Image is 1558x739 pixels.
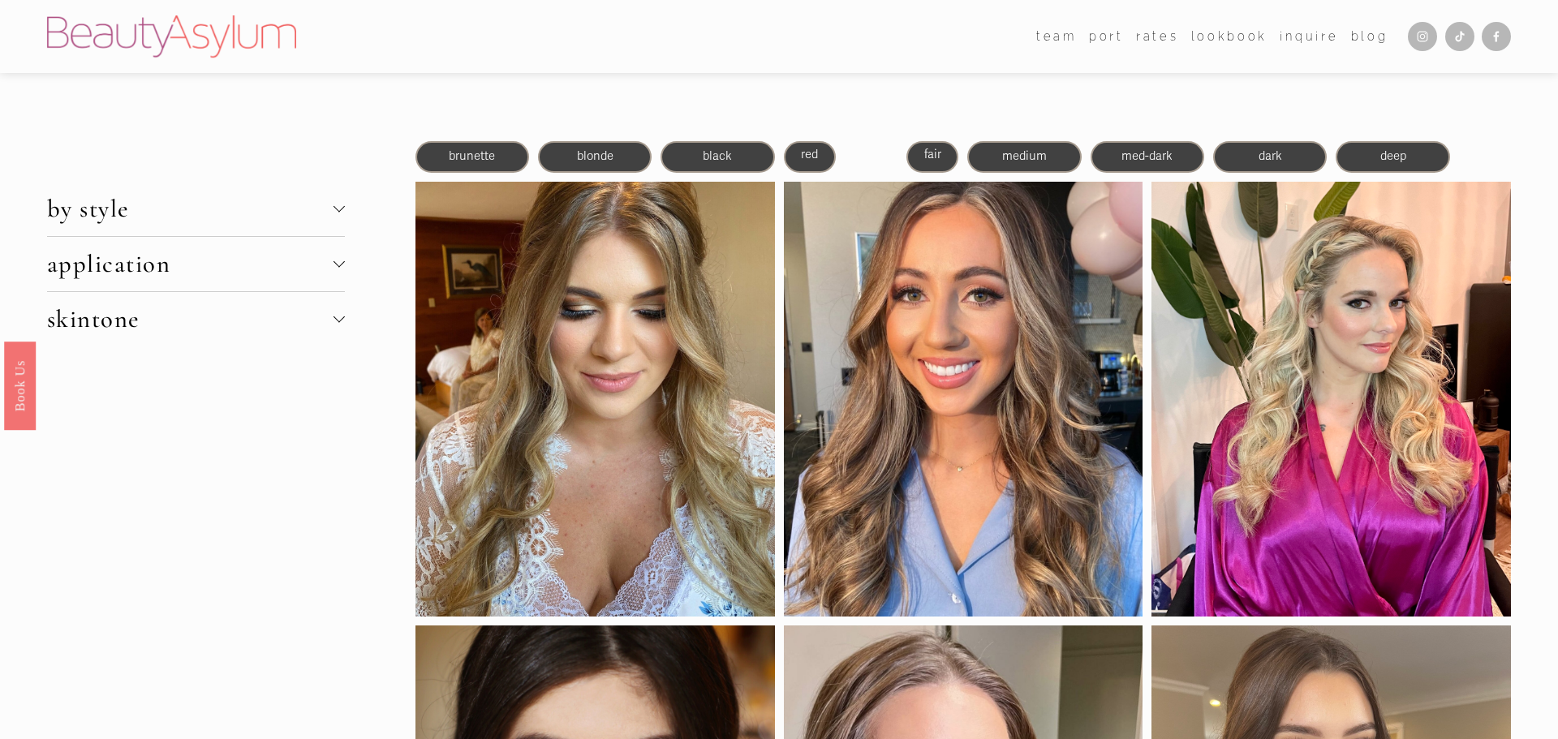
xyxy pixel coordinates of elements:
button: skintone [47,292,345,346]
button: application [47,237,345,291]
span: team [1036,26,1077,47]
a: folder dropdown [1036,24,1077,48]
a: Rates [1136,24,1178,48]
span: dark [1259,148,1282,163]
span: fair [924,147,941,161]
img: Beauty Asylum | Bridal Hair &amp; Makeup Charlotte &amp; Atlanta [47,15,296,58]
a: Facebook [1482,22,1511,51]
span: med-dark [1121,148,1173,163]
span: deep [1380,148,1406,163]
a: Blog [1351,24,1388,48]
span: skintone [47,304,334,334]
a: port [1089,24,1124,48]
span: application [47,249,334,279]
span: blonde [577,148,613,163]
a: Lookbook [1191,24,1267,48]
span: medium [1002,148,1047,163]
span: red [801,147,818,161]
a: Book Us [4,341,36,429]
span: black [703,148,732,163]
button: by style [47,182,345,236]
a: Instagram [1408,22,1437,51]
span: brunette [449,148,495,163]
span: by style [47,194,334,224]
a: TikTok [1445,22,1474,51]
a: Inquire [1280,24,1338,48]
